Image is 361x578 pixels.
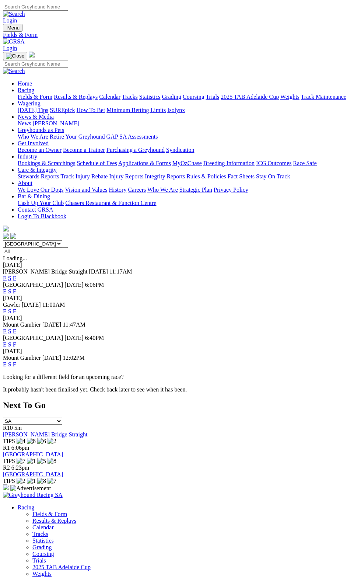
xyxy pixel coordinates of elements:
[118,160,171,166] a: Applications & Forms
[3,361,7,368] a: E
[32,557,46,564] a: Trials
[3,38,25,45] img: GRSA
[18,153,37,160] a: Industry
[18,180,32,186] a: About
[32,551,54,557] a: Coursing
[8,328,11,334] a: S
[99,94,120,100] a: Calendar
[10,233,16,239] img: twitter.svg
[32,544,52,550] a: Grading
[166,147,194,153] a: Syndication
[3,3,68,11] input: Search
[11,464,29,471] span: 6:23pm
[14,425,22,431] span: 5m
[18,133,358,140] div: Greyhounds as Pets
[37,458,46,464] img: 5
[3,302,20,308] span: Gawler
[60,173,108,180] a: Track Injury Rebate
[3,348,358,355] div: [DATE]
[63,355,85,361] span: 12:02PM
[22,302,41,308] span: [DATE]
[50,133,105,140] a: Retire Your Greyhound
[203,160,255,166] a: Breeding Information
[280,94,299,100] a: Weights
[3,17,17,24] a: Login
[8,275,11,281] a: S
[106,107,166,113] a: Minimum Betting Limits
[3,484,9,490] img: 15187_Greyhounds_GreysPlayCentral_Resize_SA_WebsiteBanner_300x115_2025.jpg
[13,288,16,295] a: F
[3,445,10,451] span: R1
[3,11,25,17] img: Search
[3,255,27,261] span: Loading...
[106,147,165,153] a: Purchasing a Greyhound
[3,288,7,295] a: E
[65,200,156,206] a: Chasers Restaurant & Function Centre
[179,187,212,193] a: Strategic Plan
[3,400,358,410] h2: Next To Go
[18,107,358,114] div: Wagering
[3,386,187,393] partial: It probably hasn't been finalised yet. Check back later to see when it has been.
[54,94,98,100] a: Results & Replays
[18,173,59,180] a: Stewards Reports
[18,147,62,153] a: Become an Owner
[172,160,202,166] a: MyOzChase
[3,268,87,275] span: [PERSON_NAME] Bridge Straight
[221,94,279,100] a: 2025 TAB Adelaide Cup
[162,94,181,100] a: Grading
[3,45,17,51] a: Login
[3,315,358,321] div: [DATE]
[32,524,54,530] a: Calendar
[48,458,56,464] img: 8
[17,438,25,445] img: 4
[3,321,41,328] span: Mount Gambier
[89,268,108,275] span: [DATE]
[3,374,358,380] p: Looking for a different field for an upcoming race?
[18,187,358,193] div: About
[109,173,143,180] a: Injury Reports
[18,206,53,213] a: Contact GRSA
[122,94,138,100] a: Tracks
[17,458,25,464] img: 7
[18,114,54,120] a: News & Media
[65,187,107,193] a: Vision and Values
[18,120,31,126] a: News
[32,518,76,524] a: Results & Replays
[18,133,48,140] a: Who We Are
[64,335,84,341] span: [DATE]
[10,485,51,492] img: Advertisement
[18,160,75,166] a: Bookings & Scratchings
[18,80,32,87] a: Home
[18,200,64,206] a: Cash Up Your Club
[128,187,146,193] a: Careers
[147,187,178,193] a: Who We Are
[11,445,29,451] span: 6:06pm
[3,60,68,68] input: Search
[27,478,36,484] img: 1
[3,425,13,431] span: R10
[3,492,63,498] img: Greyhound Racing SA
[18,147,358,153] div: Get Involved
[3,308,7,314] a: E
[77,107,105,113] a: How To Bet
[48,438,56,445] img: 2
[3,458,15,464] span: TIPS
[27,438,36,445] img: 8
[3,341,7,348] a: E
[18,167,57,173] a: Care & Integrity
[214,187,248,193] a: Privacy Policy
[293,160,316,166] a: Race Safe
[37,438,46,445] img: 6
[206,94,219,100] a: Trials
[18,187,63,193] a: We Love Our Dogs
[18,140,49,146] a: Get Involved
[3,451,63,457] a: [GEOGRAPHIC_DATA]
[228,173,255,180] a: Fact Sheets
[3,32,358,38] a: Fields & Form
[3,233,9,239] img: facebook.svg
[32,564,91,570] a: 2025 TAB Adelaide Cup
[3,335,63,341] span: [GEOGRAPHIC_DATA]
[18,160,358,167] div: Industry
[109,187,126,193] a: History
